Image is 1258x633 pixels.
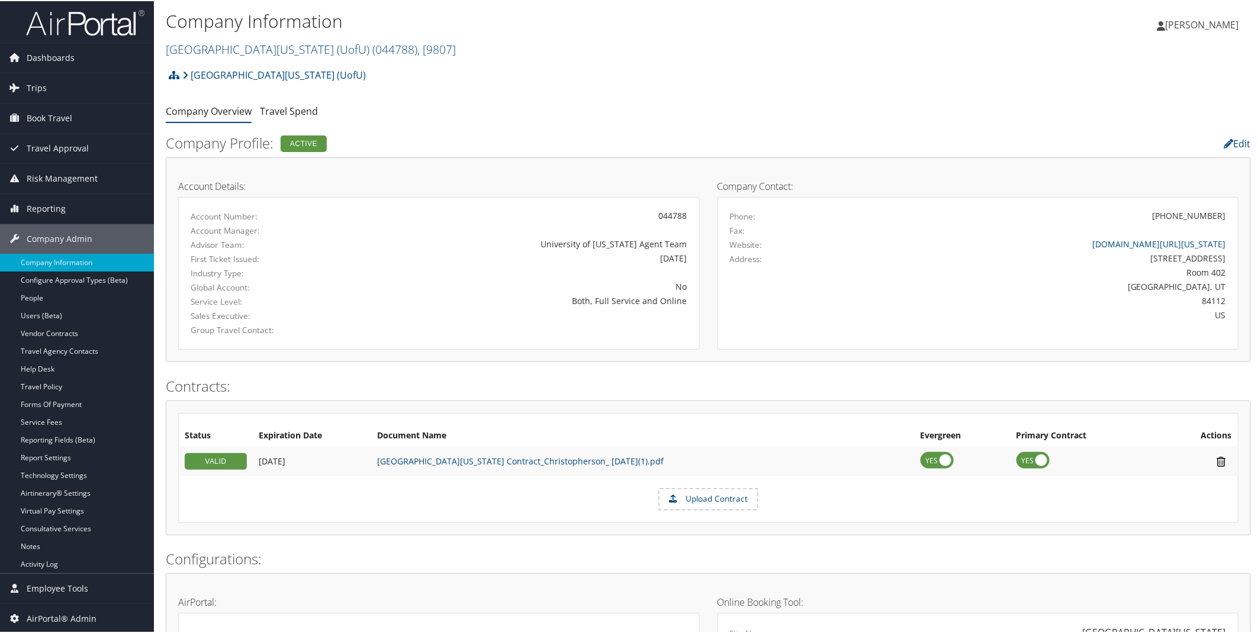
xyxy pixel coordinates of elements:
span: AirPortal® Admin [27,603,96,632]
span: Trips [27,72,47,102]
span: Travel Approval [27,133,89,162]
label: Upload Contract [659,488,757,508]
span: , [ 9807 ] [417,40,456,56]
th: Primary Contract [1011,424,1160,445]
div: No [362,279,687,292]
a: Travel Spend [260,104,318,117]
div: VALID [185,452,247,469]
i: Remove Contract [1211,454,1232,467]
h2: Configurations: [166,548,1251,568]
h2: Contracts: [166,375,1251,395]
div: 044788 [362,208,687,221]
div: [DATE] [362,251,687,263]
th: Document Name [371,424,915,445]
label: First Ticket Issued: [191,252,344,264]
label: Account Number: [191,209,344,221]
div: US [858,308,1226,320]
span: Employee Tools [27,573,88,602]
h4: Online Booking Tool: [718,596,1239,606]
label: Advisor Team: [191,238,344,250]
h1: Company Information [166,8,889,33]
img: airportal-logo.png [26,8,144,35]
h2: Company Profile: [166,132,883,152]
span: [DATE] [259,454,285,466]
span: Dashboards [27,42,75,72]
div: [PHONE_NUMBER] [1153,208,1226,221]
label: Account Manager: [191,224,344,235]
th: Evergreen [915,424,1011,445]
a: [GEOGRAPHIC_DATA][US_STATE] Contract_Christopherson_ [DATE](1).pdf [377,454,664,466]
h4: Account Details: [178,180,700,190]
th: Expiration Date [253,424,371,445]
label: Sales Executive: [191,309,344,321]
label: Group Travel Contact: [191,323,344,335]
label: Website: [730,238,762,250]
div: 84112 [858,293,1226,306]
h4: AirPortal: [178,596,700,606]
a: Edit [1224,136,1251,149]
label: Address: [730,252,762,264]
div: Active [281,134,327,151]
label: Global Account: [191,280,344,292]
div: Room 402 [858,265,1226,277]
div: [STREET_ADDRESS] [858,251,1226,263]
label: Fax: [730,224,745,235]
div: Both, Full Service and Online [362,293,687,306]
div: Add/Edit Date [259,455,365,466]
label: Industry Type: [191,266,344,278]
span: Company Admin [27,223,92,253]
span: Book Travel [27,102,72,132]
th: Actions [1160,424,1238,445]
a: [PERSON_NAME] [1157,6,1251,41]
h4: Company Contact: [718,180,1239,190]
th: Status [179,424,253,445]
span: Risk Management [27,163,98,192]
label: Service Level: [191,295,344,306]
a: [GEOGRAPHIC_DATA][US_STATE] (UofU) [166,40,456,56]
a: Company Overview [166,104,252,117]
div: [GEOGRAPHIC_DATA], UT [858,279,1226,292]
a: [DOMAIN_NAME][URL][US_STATE] [1092,237,1226,248]
span: ( 044788 ) [372,40,417,56]
label: Phone: [730,209,756,221]
div: University of [US_STATE] Agent Team [362,237,687,249]
a: [GEOGRAPHIC_DATA][US_STATE] (UofU) [182,62,366,86]
span: Reporting [27,193,66,222]
span: [PERSON_NAME] [1166,17,1239,30]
